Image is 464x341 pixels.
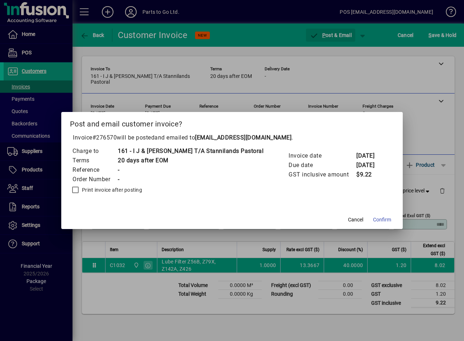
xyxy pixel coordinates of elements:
td: [DATE] [356,151,385,161]
label: Print invoice after posting [80,186,142,194]
p: Invoice will be posted . [70,133,394,142]
td: - [117,165,264,175]
span: Confirm [373,216,391,224]
td: Order Number [72,175,117,184]
td: Due date [288,161,356,170]
td: $9.22 [356,170,385,179]
h2: Post and email customer invoice? [61,112,403,133]
span: #276570 [92,134,117,141]
td: GST inclusive amount [288,170,356,179]
td: Reference [72,165,117,175]
span: Cancel [348,216,363,224]
span: and emailed to [154,134,291,141]
td: 161 - I J & [PERSON_NAME] T/A Stannilands Pastoral [117,146,264,156]
button: Confirm [370,213,394,226]
td: Charge to [72,146,117,156]
td: 20 days after EOM [117,156,264,165]
td: Invoice date [288,151,356,161]
b: [EMAIL_ADDRESS][DOMAIN_NAME] [195,134,291,141]
button: Cancel [344,213,367,226]
td: - [117,175,264,184]
td: Terms [72,156,117,165]
td: [DATE] [356,161,385,170]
